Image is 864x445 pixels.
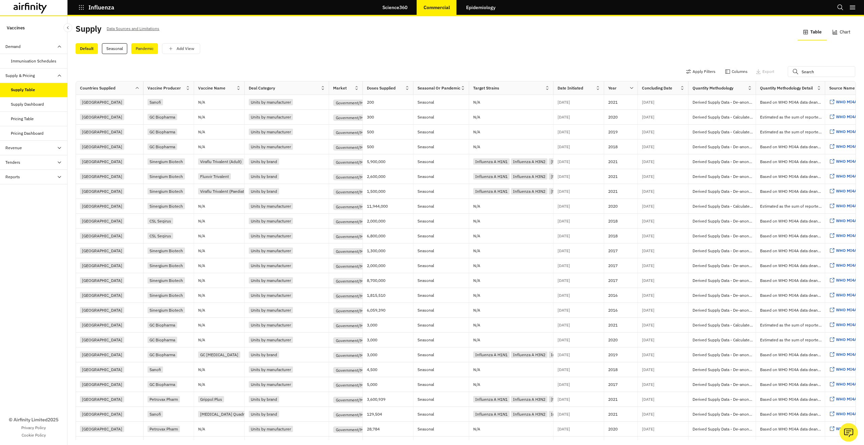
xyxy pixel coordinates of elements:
[760,307,825,314] p: Based on WHO MI4A data deanonymised using i.a. Airfinity C19 vaccine procurement and/or delivery ...
[417,322,469,329] p: Seasonal
[760,247,825,254] p: Based on WHO MI4A data deanonymised using i.a. Airfinity C19 vaccine procurement and/or delivery ...
[5,159,20,165] div: Tenders
[760,292,825,299] p: Based on WHO MI4A data deanonymised using i.a. Airfinity C19 vaccine procurement and/or delivery ...
[760,262,825,269] p: Based on WHO MI4A data deanonymised using i.a. Airfinity C19 vaccine procurement and/or delivery ...
[147,233,173,239] div: CSL Seqirus
[198,115,205,119] p: N/A
[693,85,733,91] div: Quantity Methodology
[367,307,413,314] p: 6,059,390
[417,129,469,135] p: Seasonal
[367,292,413,299] p: 1,815,510
[473,115,480,119] p: N/A
[147,292,185,298] div: Sinergium Biotech
[249,203,293,209] div: Units by manufacturer
[558,175,570,179] p: [DATE]
[80,322,124,328] div: [GEOGRAPHIC_DATA]
[642,308,654,312] p: [DATE]
[147,351,177,358] div: GC Biopharma
[417,188,469,195] p: Seasonal
[417,143,469,150] p: Seasonal
[693,307,756,314] p: Derived Supply Data - De-anonymised
[473,85,499,91] div: Target Strains
[417,114,469,121] p: Seasonal
[333,159,383,165] div: Government/Multilateral
[78,2,114,13] button: Influenza
[147,99,163,105] div: Sanofi
[558,234,570,238] p: [DATE]
[80,173,124,180] div: [GEOGRAPHIC_DATA]
[5,174,20,180] div: Reports
[558,293,570,297] p: [DATE]
[333,322,383,329] div: Government/Multilateral
[249,233,293,239] div: Units by manufacturer
[249,173,279,180] div: Units by brand
[473,249,480,253] p: N/A
[558,115,570,119] p: [DATE]
[249,247,293,254] div: Units by manufacturer
[80,233,124,239] div: [GEOGRAPHIC_DATA]
[642,264,654,268] p: [DATE]
[5,44,21,50] div: Demand
[367,158,413,165] p: 5,900,000
[11,58,56,64] div: Immunisation Schedules
[642,353,654,357] p: [DATE]
[198,219,205,223] p: N/A
[642,338,654,342] p: [DATE]
[558,338,570,342] p: [DATE]
[798,24,827,41] button: Table
[5,145,22,151] div: Revenue
[63,23,72,32] button: Close Sidebar
[760,188,825,195] p: Based on WHO MI4A data deanonymised using i.a. Airfinity C19 vaccine procurement and/or delivery ...
[80,143,124,150] div: [GEOGRAPHIC_DATA]
[511,351,547,358] div: Influenza A H3N2
[147,218,173,224] div: CSL Seqirus
[333,352,383,359] div: Government/Multilateral
[473,100,480,104] p: N/A
[80,129,124,135] div: [GEOGRAPHIC_DATA]
[693,277,756,284] p: Derived Supply Data - De-anonymised
[693,366,756,373] p: Derived Supply Data - De-anonymised
[367,322,413,329] p: 3,000
[608,114,638,121] p: 2020
[367,114,413,121] p: 300
[642,115,654,119] p: [DATE]
[760,99,825,106] p: Based on WHO MI4A data deanonymised using i.a. Airfinity C19 vaccine procurement and/or delivery ...
[80,277,124,284] div: [GEOGRAPHIC_DATA]
[549,158,621,165] div: [MEDICAL_DATA] B individual lineage
[473,234,480,238] p: N/A
[642,145,654,149] p: [DATE]
[367,218,413,225] p: 2,000,000
[473,323,480,327] p: N/A
[11,87,35,93] div: Supply Table
[693,322,756,329] p: Derived Supply Data - Calculated/Estimated/Assumed
[693,99,756,106] p: Derived Supply Data - De-anonymised
[642,204,654,208] p: [DATE]
[760,218,825,225] p: Based on WHO MI4A data deanonymised using i.a. Airfinity C19 vaccine procurement and/or delivery ...
[549,188,621,194] div: [MEDICAL_DATA] B individual lineage
[147,262,185,269] div: Sinergium Biotech
[693,218,756,225] p: Derived Supply Data - De-anonymised
[837,2,844,13] button: Search
[147,337,177,343] div: GC Biopharma
[333,129,383,136] div: Government/Multilateral
[11,101,44,107] div: Supply Dashboard
[642,100,654,104] p: [DATE]
[558,249,570,253] p: [DATE]
[549,173,621,180] div: [MEDICAL_DATA] B individual lineage
[333,114,383,121] div: Government/Multilateral
[608,277,638,284] p: 2017
[76,24,101,34] h2: Supply
[693,247,756,254] p: Derived Supply Data - De-anonymised
[333,85,347,91] div: Market
[608,99,638,106] p: 2021
[558,160,570,164] p: [DATE]
[760,233,825,239] p: Based on WHO MI4A data deanonymised using i.a. Airfinity C19 vaccine procurement and/or delivery ...
[608,173,638,180] p: 2021
[198,264,205,268] p: N/A
[147,277,185,284] div: Sinergium Biotech
[693,203,756,210] p: Derived Supply Data - Calculated/Estimated/Assumed
[417,337,469,343] p: Seasonal
[608,262,638,269] p: 2017
[608,337,638,343] p: 2020
[367,203,413,210] p: 11,944,000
